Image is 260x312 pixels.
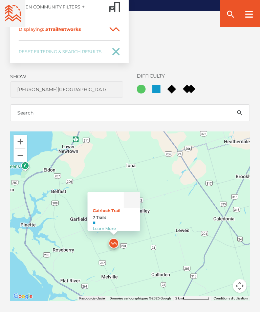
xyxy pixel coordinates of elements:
span: Displaying: [19,26,44,32]
a: Reset Filtering & Search Results [19,41,120,63]
button: Commandes de la caméra de la carte [233,279,246,293]
a: Ouvrir cette zone dans Google Maps (s'ouvre dans une nouvelle fenêtre) [12,292,34,301]
span: Open Community Filters [19,4,80,9]
button: Fermer [124,192,140,208]
label: Difficulty [137,73,243,79]
ion-icon: search [236,109,243,116]
strong: 7 Trails [93,215,140,220]
span: Network [58,26,79,32]
button: search [230,104,250,121]
a: Gairloch Trail [93,208,121,213]
span: Trail [19,26,103,32]
button: Zoom arrière [14,149,27,162]
button: Raccourcis-clavier [79,296,106,301]
ion-icon: add [81,4,86,9]
ion-icon: search [226,9,235,19]
button: Zoom avant [14,135,27,148]
span: 5 [45,26,48,32]
img: Google [12,292,34,301]
a: Learn More [93,226,116,231]
img: Blue Square [93,222,95,224]
label: Show [10,74,27,80]
input: Search [10,104,250,121]
span: s [79,26,81,32]
button: Échelle cartographique : 2 km pour 75 px [173,296,212,301]
span: Reset Filtering & Search Results [19,49,103,54]
a: Conditions d'utilisation (s'ouvre dans un nouvel onglet) [214,296,248,300]
span: 2 km [175,296,183,300]
span: Données cartographiques ©2025 Google [110,296,171,300]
